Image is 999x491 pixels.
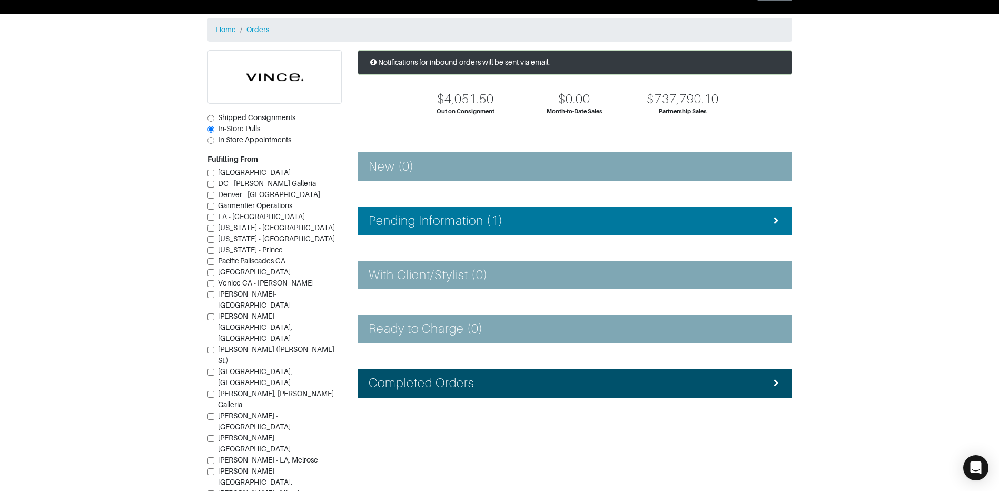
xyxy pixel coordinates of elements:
[647,92,719,107] div: $737,790.10
[218,246,283,254] span: [US_STATE] - Prince
[216,25,236,34] a: Home
[207,170,214,176] input: [GEOGRAPHIC_DATA]
[218,179,316,188] span: DC - [PERSON_NAME] Galleria
[207,347,214,353] input: [PERSON_NAME] ([PERSON_NAME] St.)
[207,457,214,464] input: [PERSON_NAME] - LA, Melrose
[207,18,792,42] nav: breadcrumb
[207,192,214,199] input: Denver - [GEOGRAPHIC_DATA]
[218,201,292,210] span: Garmentier Operations
[218,234,335,243] span: [US_STATE] - [GEOGRAPHIC_DATA]
[218,223,335,232] span: [US_STATE] - [GEOGRAPHIC_DATA]
[207,154,258,165] label: Fulfilling From
[218,124,260,133] span: In-Store Pulls
[218,135,291,144] span: In Store Appointments
[207,391,214,398] input: [PERSON_NAME], [PERSON_NAME] Galleria
[207,468,214,475] input: [PERSON_NAME][GEOGRAPHIC_DATA].
[207,115,214,122] input: Shipped Consignments
[558,92,590,107] div: $0.00
[547,107,602,116] div: Month-to-Date Sales
[207,137,214,144] input: In Store Appointments
[218,268,291,276] span: [GEOGRAPHIC_DATA]
[218,389,334,409] span: [PERSON_NAME], [PERSON_NAME] Galleria
[369,321,483,337] h4: Ready to Charge (0)
[207,369,214,376] input: [GEOGRAPHIC_DATA], [GEOGRAPHIC_DATA]
[218,434,291,453] span: [PERSON_NAME][GEOGRAPHIC_DATA]
[218,279,314,287] span: Venice CA - [PERSON_NAME]
[207,247,214,254] input: [US_STATE] - Prince
[963,455,988,480] div: Open Intercom Messenger
[369,213,503,229] h4: Pending Information (1)
[437,92,494,107] div: $4,051.50
[218,212,305,221] span: LA - [GEOGRAPHIC_DATA]
[207,413,214,420] input: [PERSON_NAME] - [GEOGRAPHIC_DATA]
[369,159,414,174] h4: New (0)
[207,269,214,276] input: [GEOGRAPHIC_DATA]
[207,181,214,188] input: DC - [PERSON_NAME] Galleria
[207,313,214,320] input: [PERSON_NAME] - [GEOGRAPHIC_DATA], [GEOGRAPHIC_DATA]
[218,168,291,176] span: [GEOGRAPHIC_DATA]
[358,50,792,75] div: Notifications for inbound orders will be sent via email.
[208,51,341,103] img: cyAkLTq7csKWtL9WARqkkVaF.png
[207,203,214,210] input: Garmentier Operations
[207,236,214,243] input: [US_STATE] - [GEOGRAPHIC_DATA]
[369,268,488,283] h4: With Client/Stylist (0)
[218,190,320,199] span: Denver - [GEOGRAPHIC_DATA]
[218,312,292,342] span: [PERSON_NAME] - [GEOGRAPHIC_DATA], [GEOGRAPHIC_DATA]
[437,107,494,116] div: Out on Consignment
[218,290,291,309] span: [PERSON_NAME]-[GEOGRAPHIC_DATA]
[369,376,475,391] h4: Completed Orders
[207,280,214,287] input: Venice CA - [PERSON_NAME]
[207,225,214,232] input: [US_STATE] - [GEOGRAPHIC_DATA]
[207,435,214,442] input: [PERSON_NAME][GEOGRAPHIC_DATA]
[246,25,269,34] a: Orders
[218,257,285,265] span: Pacific Paliscades CA
[218,456,318,464] span: [PERSON_NAME] - LA, Melrose
[218,411,291,431] span: [PERSON_NAME] - [GEOGRAPHIC_DATA]
[207,258,214,265] input: Pacific Paliscades CA
[659,107,707,116] div: Partnership Sales
[207,126,214,133] input: In-Store Pulls
[218,467,292,486] span: [PERSON_NAME][GEOGRAPHIC_DATA].
[207,291,214,298] input: [PERSON_NAME]-[GEOGRAPHIC_DATA]
[218,113,295,122] span: Shipped Consignments
[207,214,214,221] input: LA - [GEOGRAPHIC_DATA]
[218,367,292,387] span: [GEOGRAPHIC_DATA], [GEOGRAPHIC_DATA]
[218,345,334,365] span: [PERSON_NAME] ([PERSON_NAME] St.)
